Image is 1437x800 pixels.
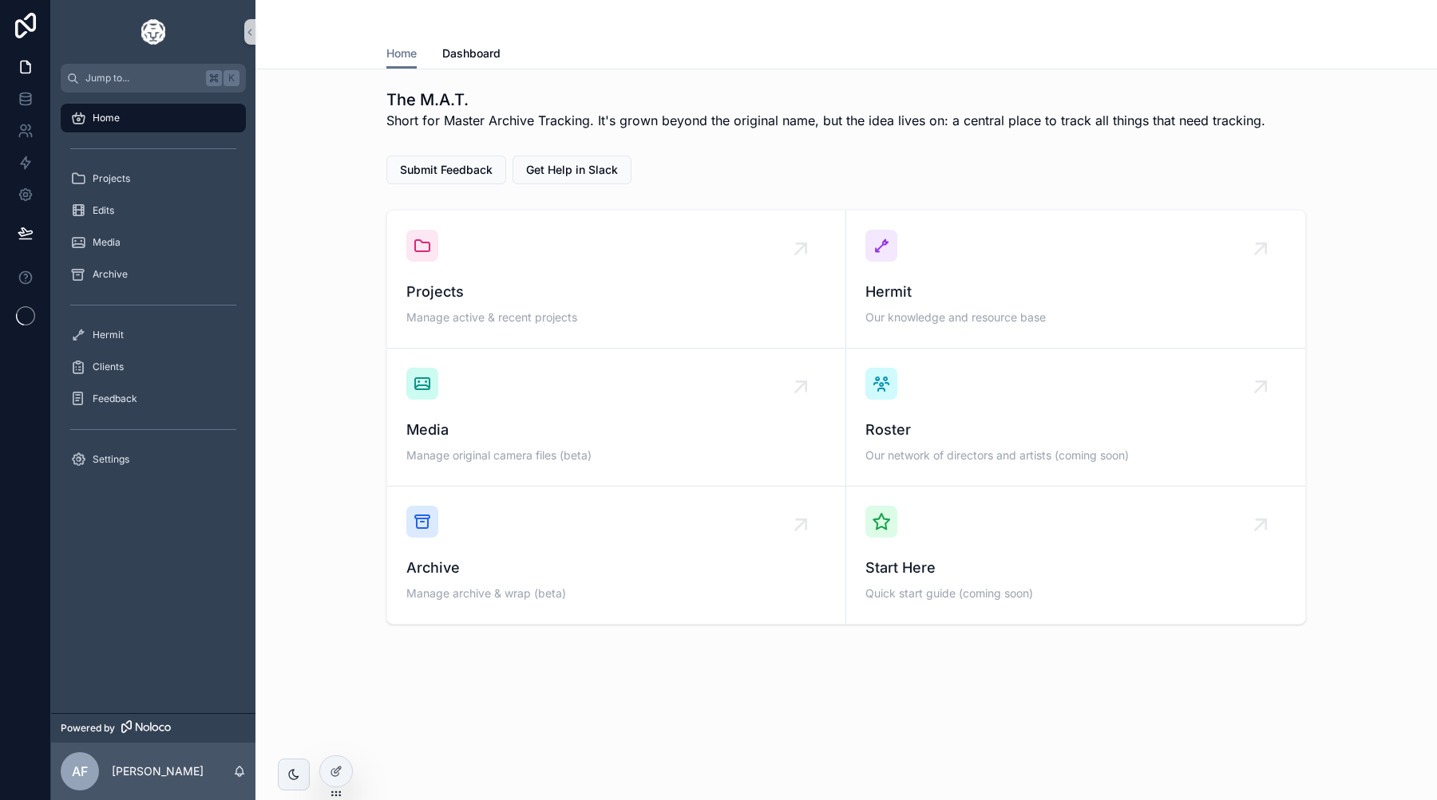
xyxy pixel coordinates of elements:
span: Dashboard [442,45,501,61]
a: HermitOur knowledge and resource base [846,211,1305,349]
span: Manage original camera files (beta) [406,447,826,463]
span: Media [93,236,121,249]
span: Hermit [93,329,124,341]
a: Start HereQuick start guide (coming soon) [846,487,1305,624]
a: Home [386,39,417,69]
img: App logo [141,19,165,45]
span: Jump to... [85,72,200,85]
span: Home [386,45,417,61]
span: Our network of directors and artists (coming soon) [865,447,1286,463]
p: [PERSON_NAME] [112,763,204,779]
span: Submit Feedback [400,162,493,178]
span: K [225,72,238,85]
button: Get Help in Slack [513,156,631,184]
a: Feedback [61,384,246,413]
a: Settings [61,445,246,474]
span: Media [406,419,826,441]
span: Feedback [93,392,137,405]
a: ProjectsManage active & recent projects [387,211,846,349]
button: Submit Feedback [386,156,506,184]
a: Media [61,228,246,257]
span: Our knowledge and resource base [865,309,1286,325]
span: Hermit [865,281,1286,303]
a: Hermit [61,321,246,349]
span: Archive [93,268,128,281]
a: MediaManage original camera files (beta) [387,349,846,487]
a: Powered by [51,713,255,743]
span: Get Help in Slack [526,162,618,178]
div: scrollable content [51,93,255,495]
span: Projects [406,281,826,303]
h1: The M.A.T. [386,89,1265,111]
span: Edits [93,204,114,217]
button: Jump to...K [61,64,246,93]
a: RosterOur network of directors and artists (coming soon) [846,349,1305,487]
span: Roster [865,419,1286,441]
span: Home [93,112,120,124]
a: Archive [61,260,246,289]
span: Projects [93,172,130,185]
span: Quick start guide (coming soon) [865,585,1286,601]
span: Powered by [61,722,115,735]
a: Projects [61,164,246,193]
span: Archive [406,557,826,579]
span: Clients [93,361,124,373]
span: Manage active & recent projects [406,309,826,325]
a: Dashboard [442,39,501,71]
a: Clients [61,353,246,381]
span: Manage archive & wrap (beta) [406,585,826,601]
a: Edits [61,196,246,225]
a: ArchiveManage archive & wrap (beta) [387,487,846,624]
span: Start Here [865,557,1286,579]
a: Home [61,104,246,132]
span: Settings [93,453,129,466]
span: Short for Master Archive Tracking. It's grown beyond the original name, but the idea lives on: a ... [386,111,1265,130]
span: AF [72,762,88,781]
